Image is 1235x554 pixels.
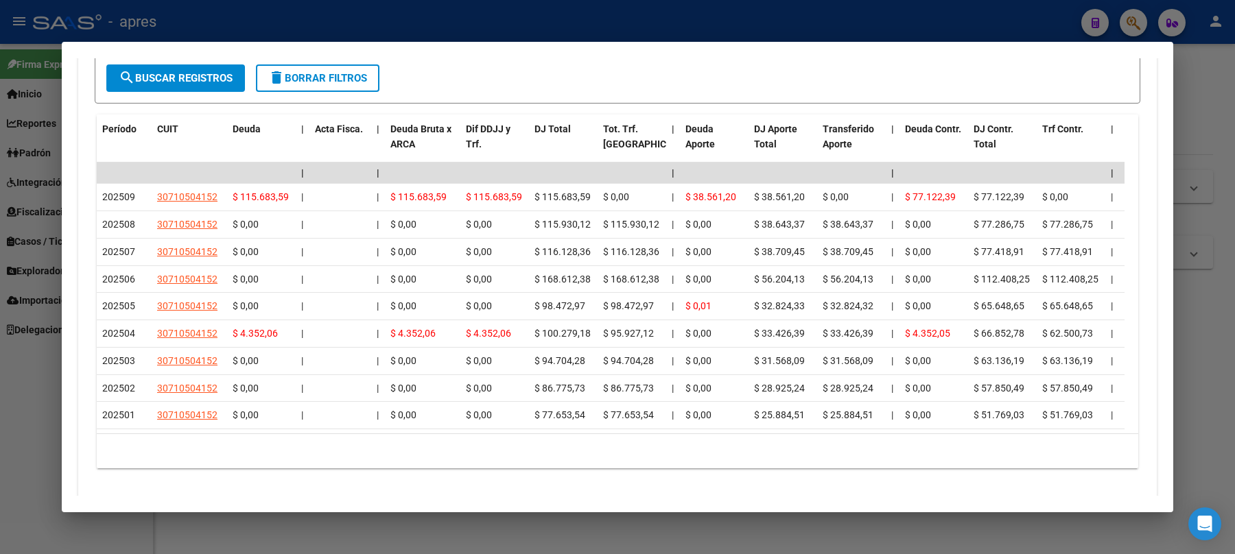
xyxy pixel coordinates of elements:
[905,409,931,420] span: $ 0,00
[905,246,931,257] span: $ 0,00
[1111,300,1113,311] span: |
[974,409,1024,420] span: $ 51.769,03
[685,219,711,230] span: $ 0,00
[685,246,711,257] span: $ 0,00
[106,64,245,92] button: Buscar Registros
[157,328,217,339] span: 30710504152
[685,409,711,420] span: $ 0,00
[974,383,1024,394] span: $ 57.850,49
[390,409,416,420] span: $ 0,00
[603,355,654,366] span: $ 94.704,28
[1042,355,1093,366] span: $ 63.136,19
[754,300,805,311] span: $ 32.824,33
[377,409,379,420] span: |
[377,300,379,311] span: |
[390,328,436,339] span: $ 4.352,06
[102,300,135,311] span: 202505
[1042,191,1068,202] span: $ 0,00
[390,246,416,257] span: $ 0,00
[268,69,285,86] mat-icon: delete
[466,328,511,339] span: $ 4.352,06
[534,328,591,339] span: $ 100.279,18
[823,219,873,230] span: $ 38.643,37
[157,300,217,311] span: 30710504152
[377,246,379,257] span: |
[390,274,416,285] span: $ 0,00
[1111,409,1113,420] span: |
[529,115,598,175] datatable-header-cell: DJ Total
[905,191,956,202] span: $ 77.122,39
[672,191,674,202] span: |
[685,300,711,311] span: $ 0,01
[102,328,135,339] span: 202504
[754,219,805,230] span: $ 38.643,37
[754,409,805,420] span: $ 25.884,51
[466,355,492,366] span: $ 0,00
[886,115,899,175] datatable-header-cell: |
[603,409,654,420] span: $ 77.653,54
[891,355,893,366] span: |
[754,328,805,339] span: $ 33.426,39
[603,246,659,257] span: $ 116.128,36
[666,115,680,175] datatable-header-cell: |
[603,274,659,285] span: $ 168.612,38
[296,115,309,175] datatable-header-cell: |
[268,72,367,84] span: Borrar Filtros
[377,383,379,394] span: |
[102,409,135,420] span: 202501
[534,191,591,202] span: $ 115.683,59
[603,123,696,150] span: Tot. Trf. [GEOGRAPHIC_DATA]
[390,123,451,150] span: Deuda Bruta x ARCA
[371,115,385,175] datatable-header-cell: |
[97,115,152,175] datatable-header-cell: Período
[891,274,893,285] span: |
[685,383,711,394] span: $ 0,00
[233,191,289,202] span: $ 115.683,59
[823,383,873,394] span: $ 28.925,24
[685,123,715,150] span: Deuda Aporte
[301,355,303,366] span: |
[157,191,217,202] span: 30710504152
[233,219,259,230] span: $ 0,00
[301,300,303,311] span: |
[233,383,259,394] span: $ 0,00
[227,115,296,175] datatable-header-cell: Deuda
[377,167,379,178] span: |
[974,355,1024,366] span: $ 63.136,19
[891,167,894,178] span: |
[460,115,529,175] datatable-header-cell: Dif DDJJ y Trf.
[233,409,259,420] span: $ 0,00
[891,123,894,134] span: |
[157,219,217,230] span: 30710504152
[603,300,654,311] span: $ 98.472,97
[672,300,674,311] span: |
[603,219,659,230] span: $ 115.930,12
[466,409,492,420] span: $ 0,00
[385,115,460,175] datatable-header-cell: Deuda Bruta x ARCA
[534,219,591,230] span: $ 115.930,12
[905,355,931,366] span: $ 0,00
[534,300,585,311] span: $ 98.472,97
[891,300,893,311] span: |
[823,123,874,150] span: Transferido Aporte
[102,355,135,366] span: 202503
[905,328,950,339] span: $ 4.352,05
[1111,191,1113,202] span: |
[1119,115,1188,175] datatable-header-cell: Intereses Contr.
[157,274,217,285] span: 30710504152
[968,115,1037,175] datatable-header-cell: DJ Contr. Total
[301,219,303,230] span: |
[233,123,261,134] span: Deuda
[603,383,654,394] span: $ 86.775,73
[823,355,873,366] span: $ 31.568,09
[157,383,217,394] span: 30710504152
[1042,328,1093,339] span: $ 62.500,73
[233,300,259,311] span: $ 0,00
[315,123,363,134] span: Acta Fisca.
[152,115,227,175] datatable-header-cell: CUIT
[390,191,447,202] span: $ 115.683,59
[817,115,886,175] datatable-header-cell: Transferido Aporte
[466,123,510,150] span: Dif DDJJ y Trf.
[603,328,654,339] span: $ 95.927,12
[823,246,873,257] span: $ 38.709,45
